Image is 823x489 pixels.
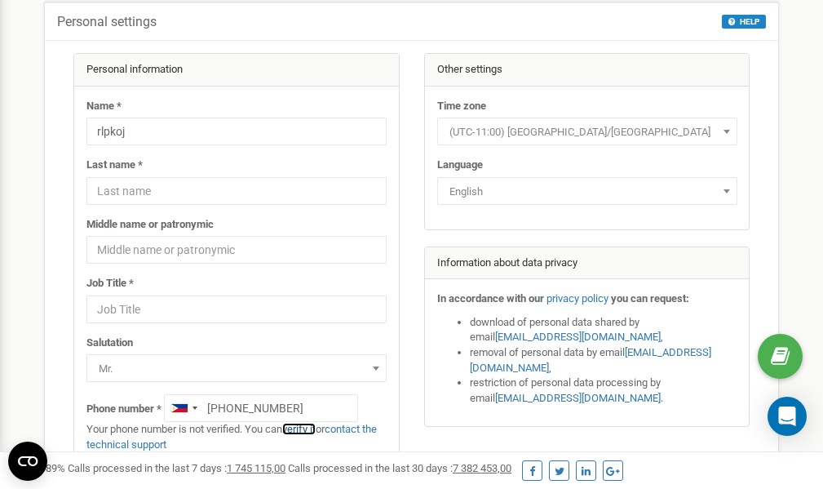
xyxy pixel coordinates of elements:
[546,292,608,305] a: privacy policy
[86,217,214,233] label: Middle name or patronymic
[282,423,316,435] a: verify it
[495,392,661,404] a: [EMAIL_ADDRESS][DOMAIN_NAME]
[86,402,162,417] label: Phone number *
[92,358,381,380] span: Mr.
[165,395,202,421] div: Telephone country code
[453,462,511,474] u: 7 382 453,00
[86,236,387,264] input: Middle name or patronymic
[437,177,737,205] span: English
[288,462,511,474] span: Calls processed in the last 30 days :
[57,15,157,29] h5: Personal settings
[722,15,766,29] button: HELP
[86,336,133,351] label: Salutation
[443,121,732,144] span: (UTC-11:00) Pacific/Midway
[495,331,661,343] a: [EMAIL_ADDRESS][DOMAIN_NAME]
[74,54,399,87] div: Personal information
[86,118,387,145] input: Name
[86,177,387,205] input: Last name
[768,397,807,436] div: Open Intercom Messenger
[86,158,143,173] label: Last name *
[470,376,737,406] li: restriction of personal data processing by email .
[443,180,732,203] span: English
[425,247,750,280] div: Information about data privacy
[164,394,358,422] input: +1-800-555-55-55
[437,118,737,145] span: (UTC-11:00) Pacific/Midway
[86,423,377,451] a: contact the technical support
[437,292,544,305] strong: In accordance with our
[86,296,387,323] input: Job Title
[68,462,285,474] span: Calls processed in the last 7 days :
[437,99,486,114] label: Time zone
[611,292,689,305] strong: you can request:
[227,462,285,474] u: 1 745 115,00
[437,158,483,173] label: Language
[8,442,47,481] button: Open CMP widget
[86,276,134,291] label: Job Title *
[470,346,711,374] a: [EMAIL_ADDRESS][DOMAIN_NAME]
[86,354,387,382] span: Mr.
[86,422,387,452] p: Your phone number is not verified. You can or
[425,54,750,87] div: Other settings
[470,315,737,345] li: download of personal data shared by email ,
[86,99,122,114] label: Name *
[470,345,737,376] li: removal of personal data by email ,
